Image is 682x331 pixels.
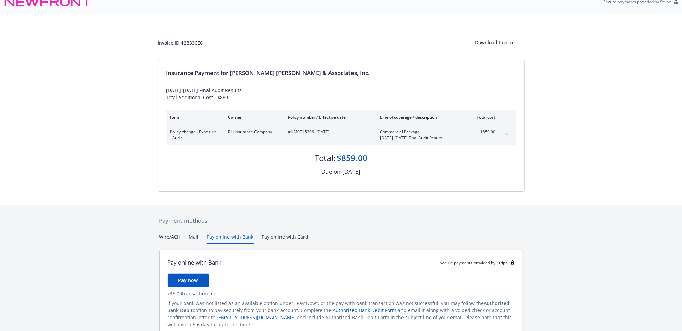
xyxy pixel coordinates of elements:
[159,216,523,225] div: Payment methods
[315,152,335,164] div: Total:
[228,114,277,120] div: Carrier
[322,167,341,176] div: Due on
[166,125,516,145] div: Policy change - Exposure - AuditRLI Insurance Company#ILM0715206- [DATE]Commercial Package[DATE]-...
[166,87,516,101] div: [DATE]-[DATE] Final Audit Results Total Additional Cost - $859
[380,114,460,120] div: Line of coverage / description
[189,233,199,244] button: Mail
[207,233,254,244] button: Pay online with Bank
[168,258,222,267] div: Pay online with Bank
[158,39,203,46] div: Invoice ID: 42B336E6
[337,152,367,164] div: $859.00
[288,129,369,135] span: #ILM0715206 - [DATE]
[262,233,309,244] button: Pay online with Card
[168,290,515,297] div: + $5.00 transaction fee
[170,114,218,120] div: Item
[380,129,460,141] span: Commercial Package[DATE]-[DATE] Final Audit Results
[170,129,218,141] span: Policy change - Exposure - Audit
[288,114,369,120] div: Policy number / Effective date
[168,274,209,287] button: Pay now
[470,114,496,120] div: Total cost
[380,129,460,135] span: Commercial Package
[166,68,516,77] div: Insurance Payment for [PERSON_NAME] [PERSON_NAME] & Associates, Inc.
[440,260,515,266] div: Secure payments provided by Stripe
[470,129,496,135] span: $859.00
[217,314,296,321] a: [EMAIL_ADDRESS][DOMAIN_NAME]
[168,300,515,328] div: If your bank was not listed as an available option under "Pay Now", or the pay with bank transact...
[178,277,198,283] span: Pay now
[380,135,460,141] span: [DATE]-[DATE] Final Audit Results
[333,307,397,313] a: Authorized Bank Debit Form
[228,129,277,135] span: RLI Insurance Company
[343,167,361,176] div: [DATE]
[168,300,510,313] span: Authorized Bank Debit
[501,129,512,140] button: expand content
[465,36,525,49] button: Download Invoice
[159,233,181,244] button: Wire/ACH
